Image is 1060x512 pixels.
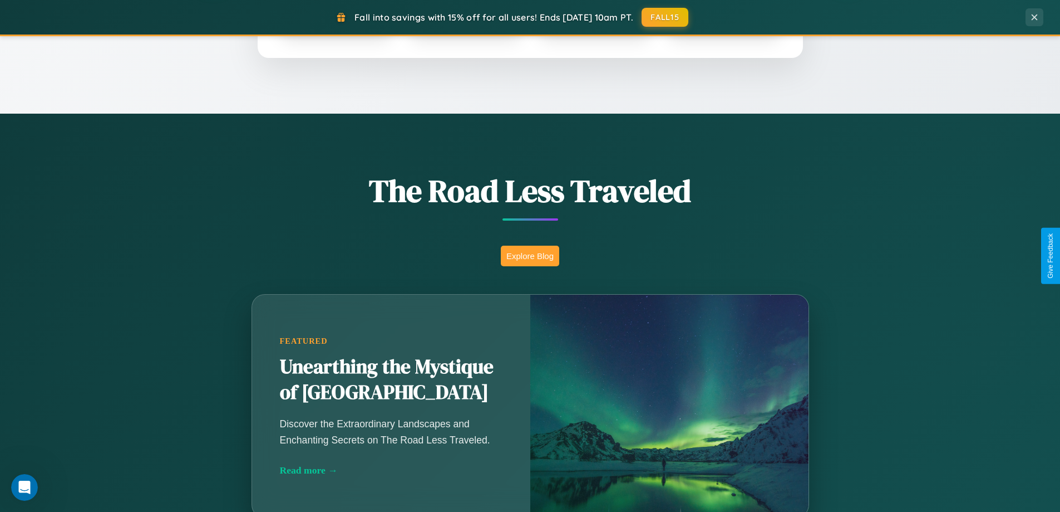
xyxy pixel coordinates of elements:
div: Featured [280,337,502,346]
div: Give Feedback [1047,233,1054,279]
button: FALL15 [642,8,688,27]
p: Discover the Extraordinary Landscapes and Enchanting Secrets on The Road Less Traveled. [280,416,502,447]
div: Read more → [280,465,502,476]
iframe: Intercom live chat [11,474,38,501]
h1: The Road Less Traveled [196,169,864,212]
h2: Unearthing the Mystique of [GEOGRAPHIC_DATA] [280,354,502,406]
button: Explore Blog [501,246,559,266]
span: Fall into savings with 15% off for all users! Ends [DATE] 10am PT. [354,12,633,23]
